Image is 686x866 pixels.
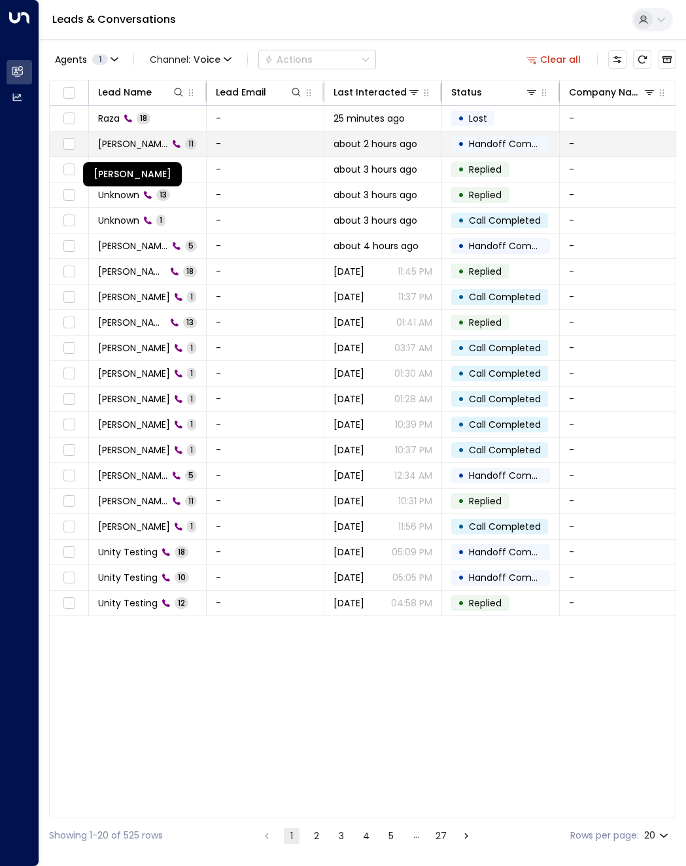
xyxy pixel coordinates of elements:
span: Ai Araki [98,494,168,508]
span: 1 [187,521,196,532]
span: Toggle select row [61,340,77,356]
div: Showing 1-20 of 525 rows [49,829,163,842]
div: Status [451,84,538,100]
span: Toggle select all [61,85,77,101]
div: Company Name [569,84,643,100]
span: Toggle select row [61,442,77,459]
div: … [408,828,424,844]
div: • [458,260,464,283]
p: 01:41 AM [396,316,432,329]
span: Ai Araki [98,239,168,252]
div: • [458,515,464,538]
td: - [560,157,677,182]
p: 01:28 AM [394,392,432,406]
td: - [560,361,677,386]
td: - [560,438,677,462]
span: Toggle select row [61,162,77,178]
span: Replied [469,494,502,508]
div: Last Interacted [334,84,420,100]
span: Ai Araki [98,290,170,303]
span: Ai Araki [98,469,168,482]
p: 10:37 PM [395,443,432,457]
div: • [458,464,464,487]
button: Agents1 [49,50,123,69]
p: 05:09 PM [392,546,432,559]
span: about 3 hours ago [334,214,417,227]
button: Clear all [521,50,587,69]
td: - [560,412,677,437]
td: - [207,540,324,564]
td: - [207,208,324,233]
p: 04:58 PM [391,597,432,610]
span: Toggle select row [61,366,77,382]
div: • [458,362,464,385]
span: Yesterday [334,571,364,584]
div: Actions [264,54,313,65]
td: - [207,285,324,309]
button: Go to page 2 [309,828,324,844]
div: Last Interacted [334,84,407,100]
span: Aug 11, 2025 [334,316,364,329]
td: - [207,310,324,335]
span: 1 [92,54,108,65]
span: Call Completed [469,290,541,303]
td: - [560,336,677,360]
span: Unity Testing [98,546,158,559]
span: Jonathan Spriller [98,137,168,150]
div: • [458,541,464,563]
span: Ai Araki [98,392,170,406]
td: - [560,106,677,131]
td: - [560,591,677,615]
span: Unity Testing [98,571,158,584]
span: Aug 07, 2025 [334,367,364,380]
div: Lead Name [98,84,152,100]
button: Customize [608,50,626,69]
div: • [458,235,464,257]
span: Replied [469,597,502,610]
span: 5 [185,470,197,481]
span: 18 [137,113,150,124]
button: Go to page 3 [334,828,349,844]
span: Aug 19, 2025 [334,290,364,303]
p: 11:37 PM [398,290,432,303]
td: - [560,208,677,233]
p: 10:31 PM [398,494,432,508]
span: Jul 30, 2025 [334,494,364,508]
td: - [560,565,677,590]
td: - [560,234,677,258]
span: Refresh [633,50,651,69]
td: - [207,438,324,462]
span: Toggle select row [61,213,77,229]
button: Archived Leads [658,50,676,69]
div: • [458,439,464,461]
span: Toggle select row [61,238,77,254]
span: 1 [187,444,196,455]
span: 11 [185,138,197,149]
div: [PERSON_NAME] [83,162,182,186]
span: Call Completed [469,520,541,533]
span: Aug 06, 2025 [334,418,364,431]
div: • [458,413,464,436]
div: • [458,490,464,512]
span: 5 [185,240,197,251]
span: Toggle select row [61,570,77,586]
span: about 2 hours ago [334,137,417,150]
button: Channel:Voice [145,50,237,69]
span: 1 [187,291,196,302]
button: Go to page 4 [358,828,374,844]
span: Call Completed [469,418,541,431]
span: Raza [98,112,120,125]
td: - [560,182,677,207]
span: Yesterday [334,546,364,559]
span: about 3 hours ago [334,188,417,201]
p: 03:17 AM [394,341,432,355]
span: Unknown [98,214,139,227]
span: Replied [469,265,502,278]
span: Ai Araki [98,443,170,457]
span: 13 [156,189,170,200]
td: - [207,463,324,488]
span: Call Completed [469,367,541,380]
td: - [560,489,677,513]
span: Lost [469,112,487,125]
td: - [207,591,324,615]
